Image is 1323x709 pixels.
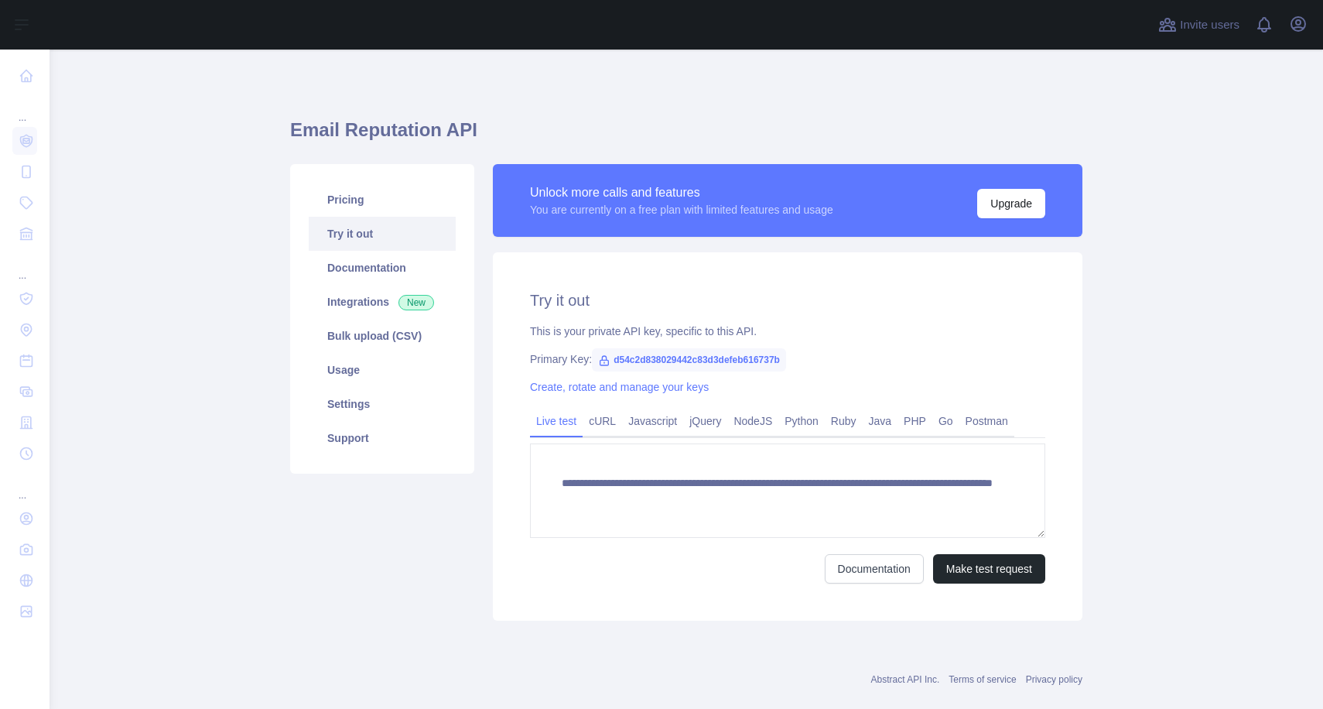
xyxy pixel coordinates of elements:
[825,554,924,584] a: Documentation
[530,351,1045,367] div: Primary Key:
[977,189,1045,218] button: Upgrade
[897,409,932,433] a: PHP
[309,251,456,285] a: Documentation
[530,289,1045,311] h2: Try it out
[583,409,622,433] a: cURL
[1026,674,1082,685] a: Privacy policy
[309,183,456,217] a: Pricing
[12,93,37,124] div: ...
[309,319,456,353] a: Bulk upload (CSV)
[530,381,709,393] a: Create, rotate and manage your keys
[592,348,786,372] span: d54c2d838029442c83d3defeb616737b
[309,217,456,251] a: Try it out
[863,409,898,433] a: Java
[622,409,683,433] a: Javascript
[398,295,434,310] span: New
[309,353,456,387] a: Usage
[290,118,1082,155] h1: Email Reputation API
[309,387,456,421] a: Settings
[949,674,1016,685] a: Terms of service
[933,554,1045,584] button: Make test request
[12,251,37,282] div: ...
[825,409,863,433] a: Ruby
[530,324,1045,339] div: This is your private API key, specific to this API.
[530,183,833,202] div: Unlock more calls and features
[778,409,825,433] a: Python
[1155,12,1243,37] button: Invite users
[727,409,778,433] a: NodeJS
[309,421,456,455] a: Support
[959,409,1014,433] a: Postman
[683,409,727,433] a: jQuery
[309,285,456,319] a: Integrations New
[530,202,833,217] div: You are currently on a free plan with limited features and usage
[12,471,37,502] div: ...
[871,674,940,685] a: Abstract API Inc.
[530,409,583,433] a: Live test
[1180,16,1239,34] span: Invite users
[932,409,959,433] a: Go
